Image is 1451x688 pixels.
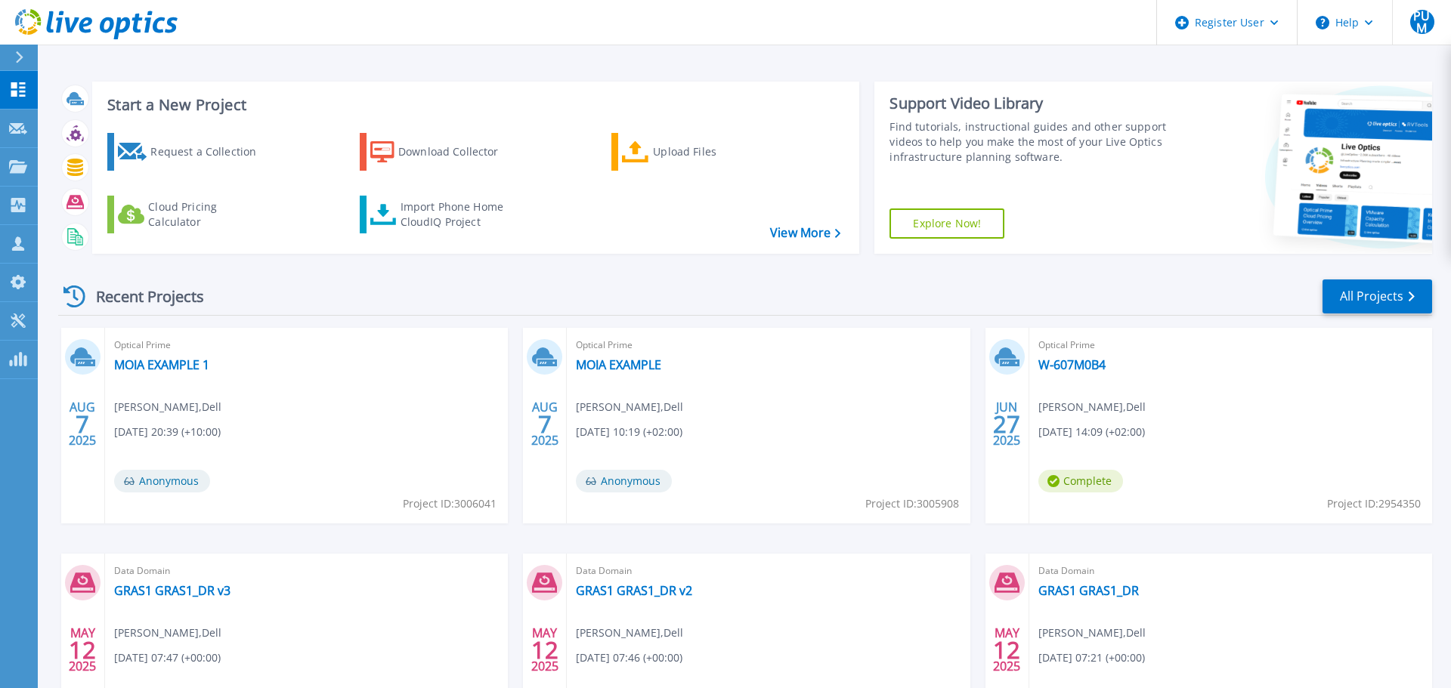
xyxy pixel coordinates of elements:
[107,196,276,233] a: Cloud Pricing Calculator
[576,625,683,641] span: [PERSON_NAME] , Dell
[1410,10,1434,34] span: PUM
[114,563,499,579] span: Data Domain
[889,119,1174,165] div: Find tutorials, instructional guides and other support videos to help you make the most of your L...
[1038,337,1423,353] span: Optical Prime
[611,133,780,171] a: Upload Files
[1038,470,1123,492] span: Complete
[576,424,682,440] span: [DATE] 10:19 (+02:00)
[889,208,1004,239] a: Explore Now!
[114,357,209,372] a: MOIA EXAMPLE 1
[114,399,221,415] span: [PERSON_NAME] , Dell
[993,643,1020,656] span: 12
[865,495,959,512] span: Project ID: 3005908
[531,622,559,677] div: MAY 2025
[148,199,269,230] div: Cloud Pricing Calculator
[531,396,559,452] div: AUG 2025
[1038,563,1423,579] span: Data Domain
[1038,399,1146,415] span: [PERSON_NAME] , Dell
[653,137,774,167] div: Upload Files
[401,199,518,230] div: Import Phone Home CloudIQ Project
[150,137,271,167] div: Request a Collection
[1038,583,1139,598] a: GRAS1 GRAS1_DR
[576,357,661,372] a: MOIA EXAMPLE
[538,418,552,430] span: 7
[114,337,499,353] span: Optical Prime
[531,643,558,656] span: 12
[114,625,221,641] span: [PERSON_NAME] , Dell
[992,622,1021,677] div: MAY 2025
[889,94,1174,113] div: Support Video Library
[1038,424,1145,440] span: [DATE] 14:09 (+02:00)
[107,97,840,113] h3: Start a New Project
[114,583,230,598] a: GRAS1 GRAS1_DR v3
[403,495,497,512] span: Project ID: 3006041
[360,133,528,171] a: Download Collector
[576,583,692,598] a: GRAS1 GRAS1_DR v2
[770,226,840,240] a: View More
[69,643,96,656] span: 12
[576,563,961,579] span: Data Domain
[576,649,682,666] span: [DATE] 07:46 (+00:00)
[1038,357,1106,372] a: W-607M0B4
[107,133,276,171] a: Request a Collection
[58,278,224,315] div: Recent Projects
[992,396,1021,452] div: JUN 2025
[993,418,1020,430] span: 27
[114,424,221,440] span: [DATE] 20:39 (+10:00)
[398,137,519,167] div: Download Collector
[68,396,97,452] div: AUG 2025
[1323,279,1432,313] a: All Projects
[76,418,89,430] span: 7
[68,622,97,677] div: MAY 2025
[576,337,961,353] span: Optical Prime
[576,399,683,415] span: [PERSON_NAME] , Dell
[576,470,672,492] span: Anonymous
[114,470,210,492] span: Anonymous
[114,649,221,666] span: [DATE] 07:47 (+00:00)
[1327,495,1421,512] span: Project ID: 2954350
[1038,625,1146,641] span: [PERSON_NAME] , Dell
[1038,649,1145,666] span: [DATE] 07:21 (+00:00)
